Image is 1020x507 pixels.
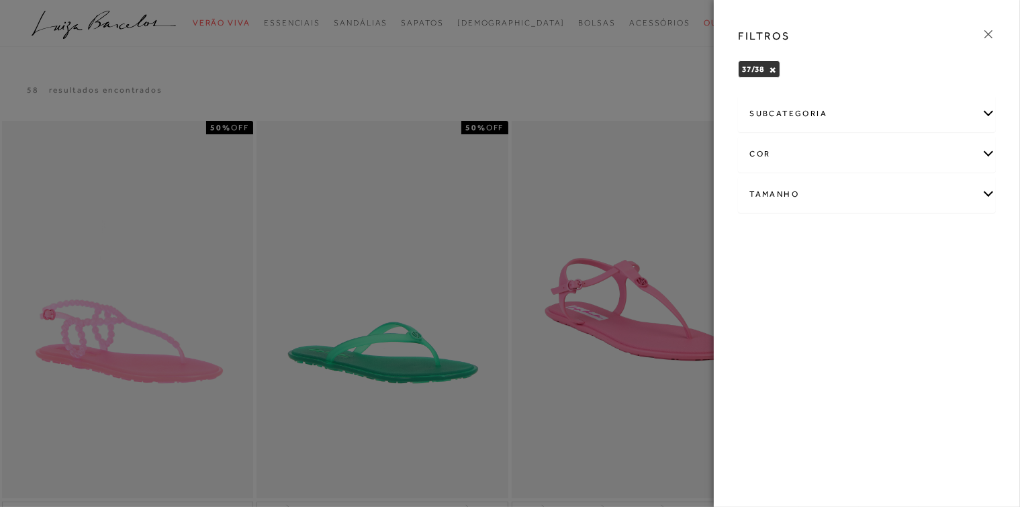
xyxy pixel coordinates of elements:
button: 37/38 Close [769,65,776,75]
div: Tamanho [739,177,995,212]
div: subcategoria [739,96,995,132]
h3: FILTROS [738,28,790,44]
span: 37/38 [742,64,764,74]
div: cor [739,136,995,172]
